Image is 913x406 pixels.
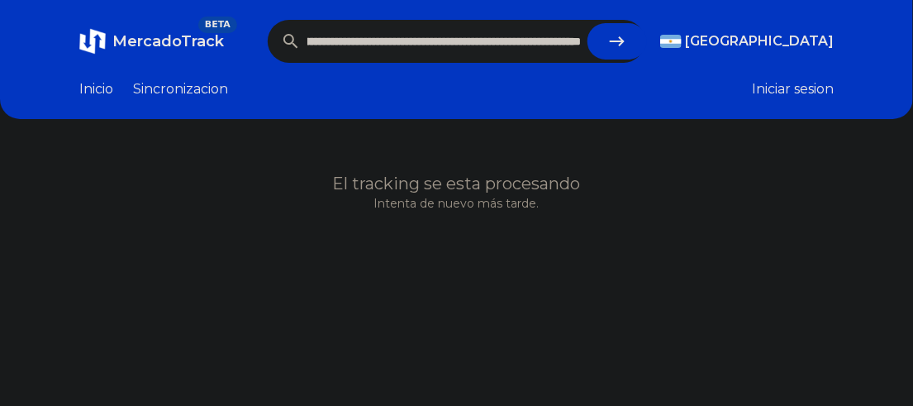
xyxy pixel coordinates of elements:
button: [GEOGRAPHIC_DATA] [660,31,834,51]
img: MercadoTrack [79,28,106,55]
button: Iniciar sesion [752,79,834,99]
p: Intenta de nuevo más tarde. [79,195,834,212]
a: MercadoTrackBETA [79,28,224,55]
img: Argentina [660,35,682,48]
h1: El tracking se esta procesando [79,172,834,195]
a: Sincronizacion [133,79,228,99]
span: BETA [198,17,237,33]
span: [GEOGRAPHIC_DATA] [685,31,834,51]
a: Inicio [79,79,113,99]
span: MercadoTrack [112,32,224,50]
